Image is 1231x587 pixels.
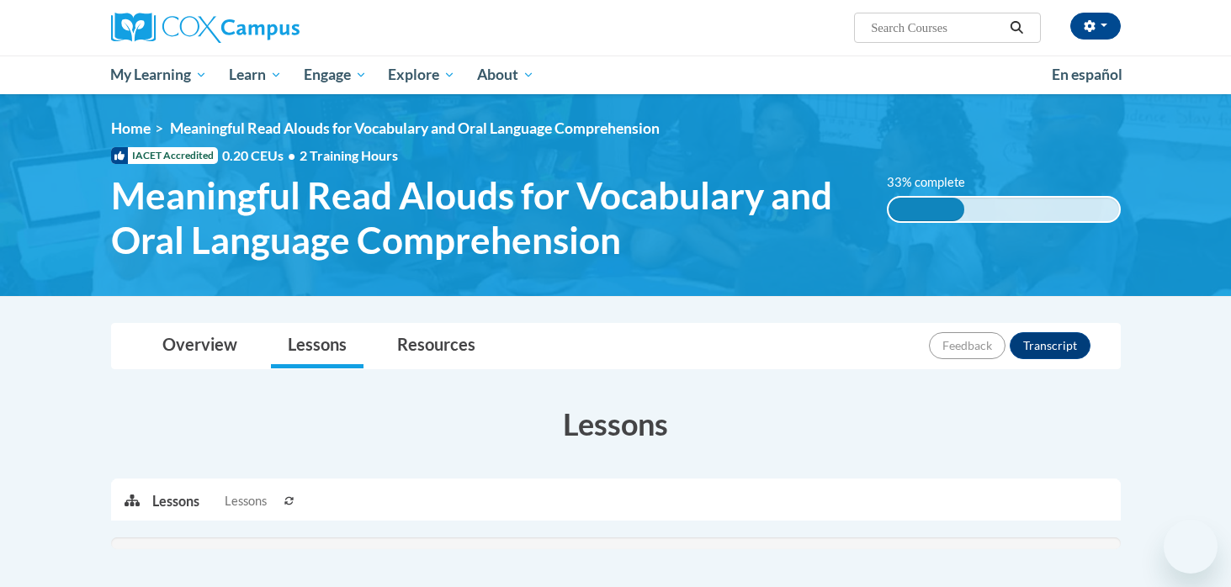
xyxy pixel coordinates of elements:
span: Learn [229,65,282,85]
span: Meaningful Read Alouds for Vocabulary and Oral Language Comprehension [170,119,660,137]
a: Learn [218,56,293,94]
label: 33% complete [887,173,984,192]
span: Meaningful Read Alouds for Vocabulary and Oral Language Comprehension [111,173,862,262]
span: Lessons [225,492,267,510]
a: Lessons [271,324,363,368]
span: My Learning [110,65,207,85]
span: IACET Accredited [111,147,218,164]
button: Search [1004,18,1029,38]
span: 0.20 CEUs [222,146,300,165]
a: My Learning [100,56,219,94]
button: Account Settings [1070,13,1121,40]
input: Search Courses [869,18,1004,38]
span: • [288,147,295,163]
span: 2 Training Hours [300,147,398,163]
a: Explore [377,56,466,94]
a: Resources [380,324,492,368]
iframe: Button to launch messaging window [1164,520,1218,574]
a: Cox Campus [111,13,431,43]
span: En español [1052,66,1122,83]
a: About [466,56,545,94]
h3: Lessons [111,403,1121,445]
span: Explore [388,65,455,85]
a: Home [111,119,151,137]
img: Cox Campus [111,13,300,43]
a: Overview [146,324,254,368]
span: Engage [304,65,367,85]
p: Lessons [152,492,199,510]
button: Feedback [929,332,1005,359]
button: Transcript [1010,332,1090,359]
div: 33% complete [889,198,964,221]
a: Engage [293,56,378,94]
span: About [477,65,534,85]
a: En español [1041,57,1133,93]
div: Main menu [86,56,1146,94]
